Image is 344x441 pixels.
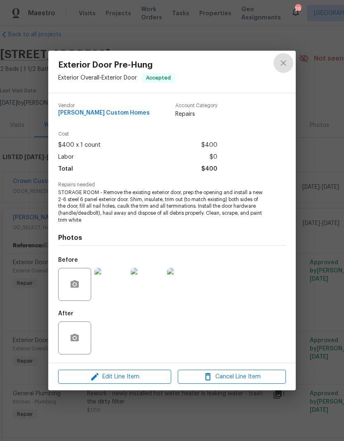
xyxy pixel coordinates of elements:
[58,110,150,116] span: [PERSON_NAME] Custom Homes
[201,163,217,175] span: $400
[58,61,175,70] span: Exterior Door Pre-Hung
[58,311,73,317] h5: After
[201,139,217,151] span: $400
[58,189,263,224] span: STORAGE ROOM - Remove the existing exterior door, prep the opening and install a new 2-6 steel 6 ...
[58,75,137,80] span: Exterior Overall - Exterior Door
[58,131,217,137] span: Cost
[143,74,174,82] span: Accepted
[58,163,73,175] span: Total
[61,372,169,382] span: Edit Line Item
[210,151,217,163] span: $0
[58,182,286,188] span: Repairs needed
[175,110,217,118] span: Repairs
[58,370,171,384] button: Edit Line Item
[58,234,286,242] h4: Photos
[58,103,150,108] span: Vendor
[58,151,74,163] span: Labor
[295,5,301,13] div: 29
[273,53,293,73] button: close
[58,139,101,151] span: $400 x 1 count
[178,370,286,384] button: Cancel Line Item
[180,372,283,382] span: Cancel Line Item
[58,257,78,263] h5: Before
[175,103,217,108] span: Account Category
